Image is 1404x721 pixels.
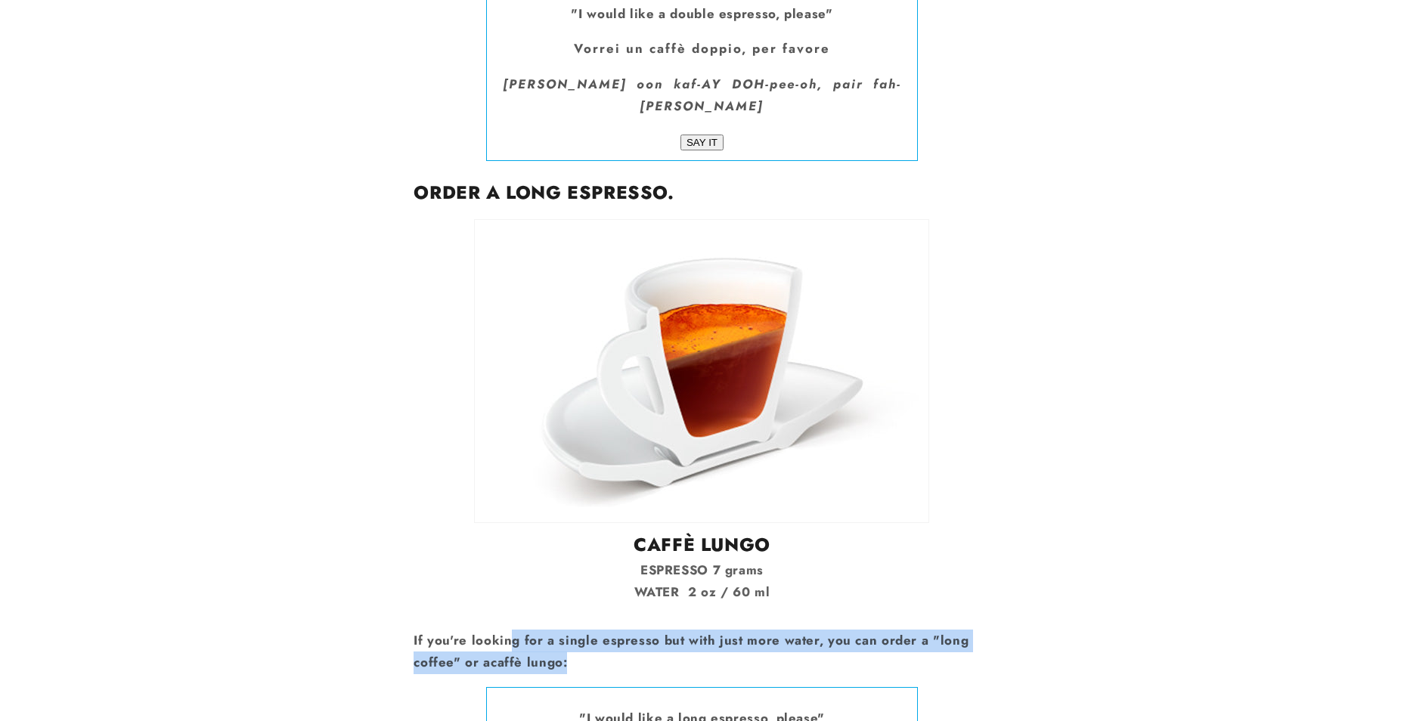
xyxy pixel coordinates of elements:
[414,181,990,204] h2: Order a long espresso.
[491,653,563,671] strong: caffè lungo
[494,3,910,26] p: "I would like a double espresso, please"
[680,135,724,150] input: SAY IT
[494,73,910,118] p: [PERSON_NAME] oon kaf-AY DOH-pee-oh, pair fah-[PERSON_NAME]
[414,559,990,604] p: ESPRESSO 7 grams WATER 2 oz / 60 ml
[414,533,990,556] h2: CAFFÈ LUNGO
[474,219,929,523] img: A long espresso is simply a single espresso with more water. Think of it as a mini Americano
[494,38,910,60] p: Vorrei un caffè doppio, per favore
[414,630,990,674] p: If you're looking for a single espresso but with just more water, you can order a "long coffee" o...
